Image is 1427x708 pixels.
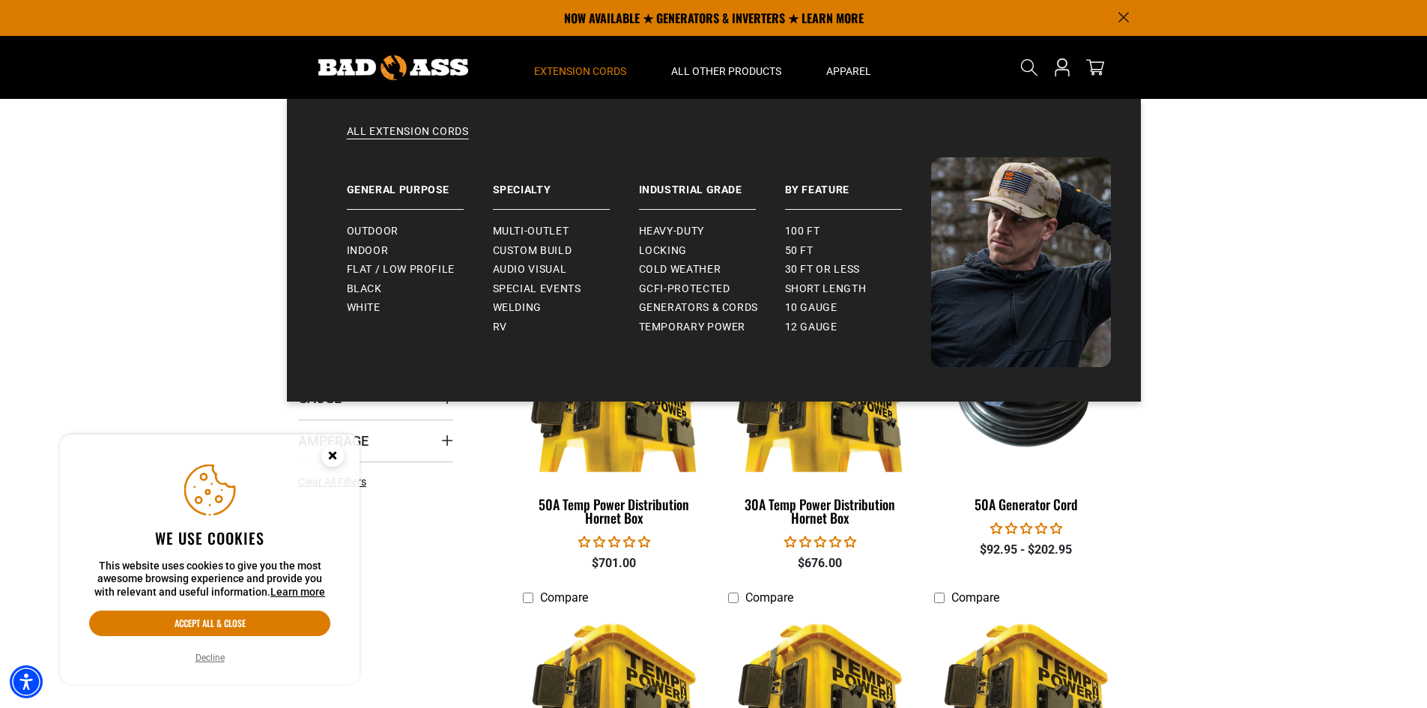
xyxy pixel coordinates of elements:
a: Black [347,279,493,299]
a: 10 gauge [785,298,931,318]
a: Welding [493,298,639,318]
span: Compare [745,590,793,605]
a: 30 ft or less [785,260,931,279]
a: Custom Build [493,241,639,261]
span: All Other Products [671,64,781,78]
a: Heavy-Duty [639,222,785,241]
a: Special Events [493,279,639,299]
a: Industrial Grade [639,157,785,210]
span: Heavy-Duty [639,225,704,238]
img: 30A Temp Power Distribution Hornet Box [726,300,915,472]
span: 0.00 stars [784,535,856,549]
div: 50A Temp Power Distribution Hornet Box [523,497,706,524]
span: 10 gauge [785,301,837,315]
aside: Cookie Consent [60,435,360,685]
span: Indoor [347,244,389,258]
span: RV [493,321,507,334]
a: All Extension Cords [317,124,1111,157]
span: Amperage [298,432,369,450]
button: Decline [191,650,229,665]
span: Locking [639,244,687,258]
span: 0.00 stars [578,535,650,549]
a: 100 ft [785,222,931,241]
summary: Extension Cords [512,36,649,99]
span: White [347,301,381,315]
div: $676.00 [728,554,912,572]
span: 100 ft [785,225,820,238]
a: Generators & Cords [639,298,785,318]
button: Accept all & close [89,611,330,636]
div: $92.95 - $202.95 [934,541,1118,559]
a: Audio Visual [493,260,639,279]
a: Indoor [347,241,493,261]
a: General Purpose [347,157,493,210]
div: 50A Generator Cord [934,497,1118,511]
span: Cold Weather [639,263,721,276]
span: Apparel [826,64,871,78]
a: GCFI-Protected [639,279,785,299]
span: Multi-Outlet [493,225,569,238]
span: Special Events [493,282,581,296]
a: This website uses cookies to give you the most awesome browsing experience and provide you with r... [270,586,325,598]
span: Generators & Cords [639,301,759,315]
span: Welding [493,301,542,315]
span: Temporary Power [639,321,746,334]
summary: Amperage [298,420,453,462]
span: Compare [540,590,588,605]
button: Close this option [306,435,360,481]
img: Bad Ass Extension Cords [318,55,468,80]
a: Open this option [1050,36,1074,99]
a: cart [1083,58,1107,76]
span: Audio Visual [493,263,567,276]
img: 50A Temp Power Distribution Hornet Box [520,300,709,472]
a: Cold Weather [639,260,785,279]
a: 12 gauge [785,318,931,337]
a: Temporary Power [639,318,785,337]
a: By Feature [785,157,931,210]
a: 50 ft [785,241,931,261]
p: This website uses cookies to give you the most awesome browsing experience and provide you with r... [89,560,330,599]
span: 30 ft or less [785,263,860,276]
span: 0.00 stars [990,521,1062,536]
a: Short Length [785,279,931,299]
span: Compare [951,590,999,605]
a: 30A Temp Power Distribution Hornet Box 30A Temp Power Distribution Hornet Box [728,292,912,533]
div: Accessibility Menu [10,665,43,698]
h2: We use cookies [89,528,330,548]
span: Short Length [785,282,867,296]
a: Specialty [493,157,639,210]
a: Flat / Low Profile [347,260,493,279]
span: 50 ft [785,244,814,258]
span: Custom Build [493,244,572,258]
div: $701.00 [523,554,706,572]
span: Outdoor [347,225,399,238]
img: 50A Generator Cord [932,300,1121,472]
a: Locking [639,241,785,261]
summary: Apparel [804,36,894,99]
span: 12 gauge [785,321,837,334]
span: GCFI-Protected [639,282,730,296]
a: RV [493,318,639,337]
a: 50A Temp Power Distribution Hornet Box 50A Temp Power Distribution Hornet Box [523,292,706,533]
summary: Search [1017,55,1041,79]
a: Multi-Outlet [493,222,639,241]
span: Extension Cords [534,64,626,78]
a: Outdoor [347,222,493,241]
a: White [347,298,493,318]
span: Flat / Low Profile [347,263,455,276]
img: Bad Ass Extension Cords [931,157,1111,367]
a: 50A Generator Cord 50A Generator Cord [934,292,1118,520]
summary: All Other Products [649,36,804,99]
span: Black [347,282,382,296]
div: 30A Temp Power Distribution Hornet Box [728,497,912,524]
